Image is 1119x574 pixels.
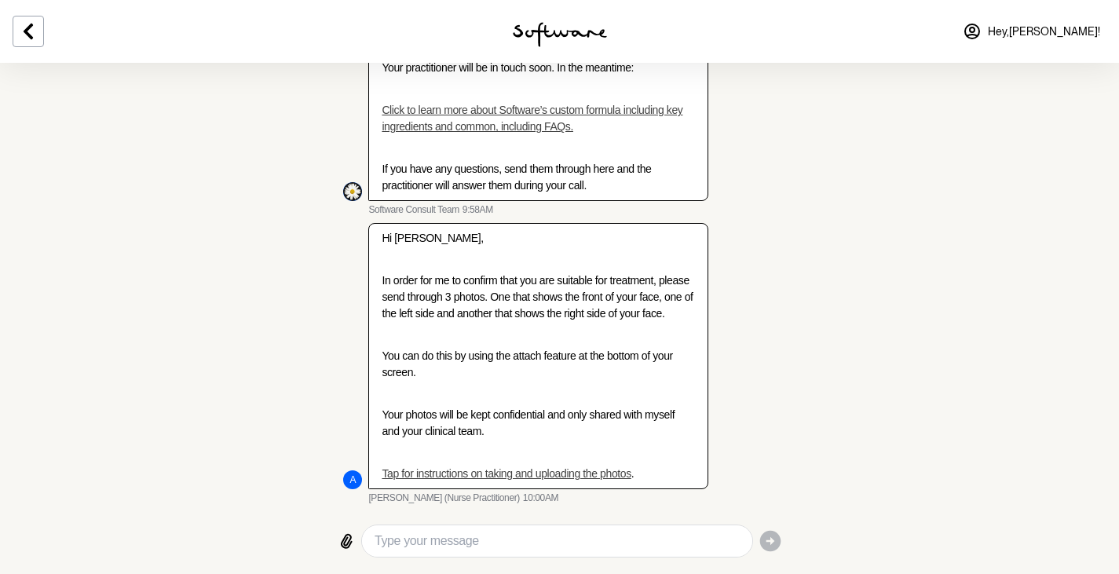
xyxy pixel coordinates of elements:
div: Software Consult Team [343,182,362,201]
img: software logo [513,22,607,47]
time: 2025-08-13T23:58:09.740Z [463,204,493,217]
time: 2025-08-14T00:00:52.415Z [523,492,558,505]
a: Click to learn more about Software’s custom formula including key ingredients and common, includi... [382,104,682,133]
div: A [343,470,362,489]
a: Hey,[PERSON_NAME]! [953,13,1110,50]
p: Your photos will be kept confidential and only shared with myself and your clinical team. [382,407,694,440]
a: Tap for instructions on taking and uploading the photos [382,467,631,480]
p: You can do this by using the attach feature at the bottom of your screen. [382,348,694,381]
p: Hi [PERSON_NAME], [382,230,694,247]
span: Software Consult Team [368,204,459,217]
img: S [343,182,362,201]
span: [PERSON_NAME] (Nurse Practitioner) [368,492,519,505]
p: If you have any questions, send them through here and the practitioner will answer them during yo... [382,161,694,194]
textarea: Type your message [375,532,739,550]
p: In order for me to confirm that you are suitable for treatment, please send through 3 photos. One... [382,272,694,322]
span: Hey, [PERSON_NAME] ! [988,25,1100,38]
p: . [382,466,694,482]
div: Annie Butler (Nurse Practitioner) [343,470,362,489]
p: Your practitioner will be in touch soon. In the meantime: [382,60,694,76]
